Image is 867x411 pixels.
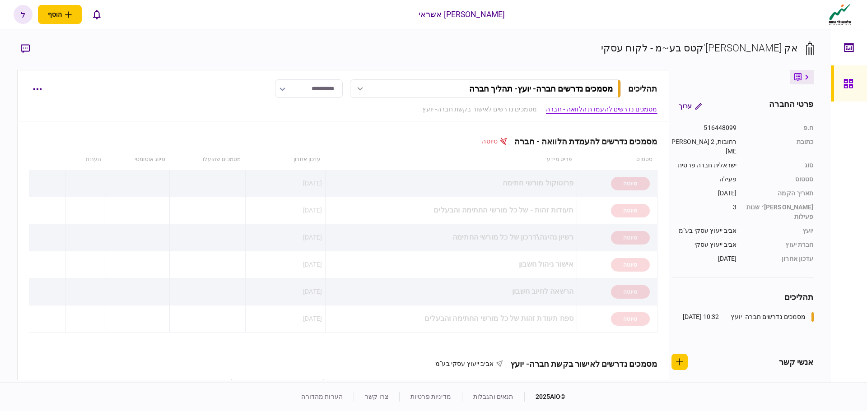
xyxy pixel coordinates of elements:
[350,79,621,98] button: מסמכים נדרשים חברה- יועץ- תהליך חברה
[524,392,566,402] div: © 2025 AIO
[769,98,813,114] div: פרטי החברה
[411,372,605,393] th: פריט מידע
[671,175,737,184] div: פעילה
[329,200,573,221] div: תעודות זהות - של כל מורשי החתימה והבעלים
[303,179,322,188] div: [DATE]
[671,161,737,170] div: ישראלית חברה פרטית
[611,258,650,272] div: טיוטה
[38,5,82,24] button: פתח תפריט להוספת לקוח
[671,189,737,198] div: [DATE]
[683,312,719,322] div: 10:32 [DATE]
[611,312,650,326] div: טיוטה
[170,149,245,170] th: מסמכים שהועלו
[303,260,322,269] div: [DATE]
[611,177,650,190] div: טיוטה
[546,105,657,114] a: מסמכים נדרשים להעמדת הלוואה - חברה
[611,285,650,299] div: טיוטה
[611,231,650,245] div: טיוטה
[671,123,737,133] div: 516448099
[503,359,657,369] div: מסמכים נדרשים לאישור בקשת חברה- יועץ
[731,312,806,322] div: מסמכים נדרשים חברה- יועץ
[435,360,494,367] span: אביב ייעוץ עסקי בע"מ
[746,240,814,249] div: חברת יעוץ
[746,175,814,184] div: סטטוס
[671,203,737,222] div: 3
[746,203,814,222] div: [PERSON_NAME]׳ שנות פעילות
[473,393,513,400] a: תנאים והגבלות
[419,9,505,20] div: [PERSON_NAME] אשראי
[605,372,657,393] th: סטטוס
[827,3,853,26] img: client company logo
[365,393,388,400] a: צרו קשר
[671,291,814,303] div: תהליכים
[601,41,798,55] div: אק [PERSON_NAME]'קטס בע~מ - לקוח עסקי
[671,226,737,236] div: אביב ייעוץ עסקי בע"מ
[53,372,79,393] th: הערות
[326,149,577,170] th: פריט מידע
[746,226,814,236] div: יועץ
[779,356,814,368] div: אנשי קשר
[628,83,657,95] div: תהליכים
[329,227,573,248] div: רשיון נהיגה\דרכון של כל מורשי החתימה
[507,137,657,146] div: מסמכים נדרשים להעמדת הלוואה - חברה
[746,123,814,133] div: ח.פ
[303,314,322,323] div: [DATE]
[611,204,650,217] div: טיוטה
[746,161,814,170] div: סוג
[79,372,121,393] th: סיווג אוטומטי
[671,254,737,263] div: [DATE]
[671,240,737,249] div: אביב ייעוץ עסקי
[245,149,326,170] th: עדכון אחרון
[329,173,573,194] div: פרוטוקול מורשי חתימה
[106,149,170,170] th: סיווג אוטומטי
[746,254,814,263] div: עדכון אחרון
[683,312,814,322] a: מסמכים נדרשים חברה- יועץ10:32 [DATE]
[482,137,507,146] div: טיוטה
[303,206,322,215] div: [DATE]
[87,5,106,24] button: פתח רשימת התראות
[410,393,451,400] a: מדיניות פרטיות
[359,372,411,393] th: עדכון אחרון
[329,282,573,302] div: הרשאה לחיוב חשבון
[329,254,573,275] div: אישור ניהול חשבון
[746,189,814,198] div: תאריך הקמה
[746,137,814,156] div: כתובת
[671,137,737,156] div: רחובות, 2 [PERSON_NAME]
[121,372,272,393] th: מסמכים שהועלו
[577,149,657,170] th: סטטוס
[272,372,359,393] th: קבצים שנשלחו
[671,98,709,114] button: ערוך
[422,105,537,114] a: מסמכים נדרשים לאישור בקשת חברה- יועץ
[301,393,343,400] a: הערות מהדורה
[303,287,322,296] div: [DATE]
[329,309,573,329] div: ספח תעודת זהות של כל מורשי החתימה והבעלים
[303,233,322,242] div: [DATE]
[66,149,106,170] th: הערות
[14,5,33,24] button: ל
[469,84,613,93] div: מסמכים נדרשים חברה- יועץ - תהליך חברה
